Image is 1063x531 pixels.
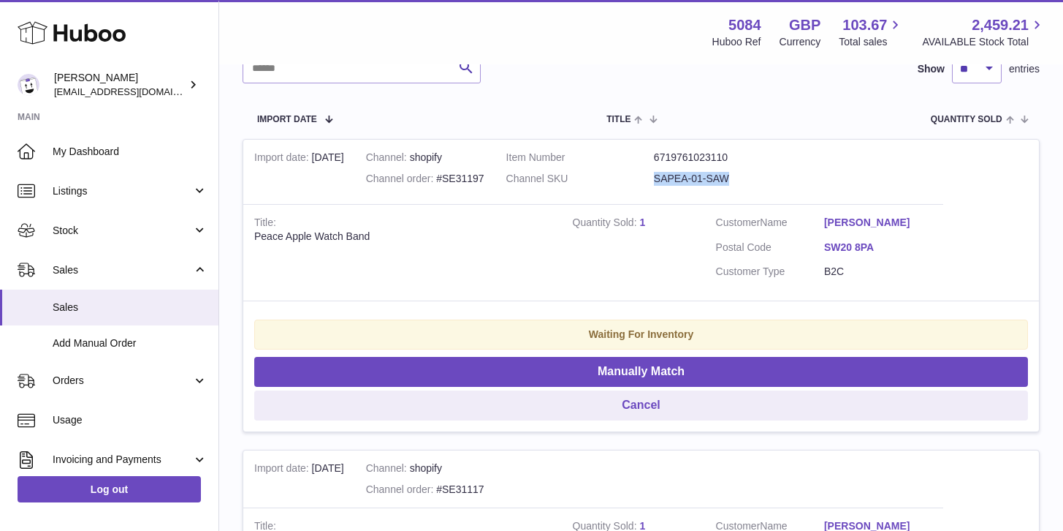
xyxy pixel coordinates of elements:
a: 2,459.21 AVAILABLE Stock Total [922,15,1045,49]
label: Show [918,62,945,76]
span: Customer [716,216,761,228]
td: [DATE] [243,140,355,204]
span: My Dashboard [53,145,207,159]
div: [PERSON_NAME] [54,71,186,99]
span: 103.67 [842,15,887,35]
strong: 5084 [728,15,761,35]
dt: Customer Type [716,265,824,279]
dd: 6719761023110 [654,151,801,165]
span: Listings [53,184,192,198]
span: Orders [53,374,192,388]
strong: Channel [366,462,410,478]
span: Stock [53,224,192,238]
strong: Title [254,216,276,232]
span: entries [1009,62,1040,76]
strong: Import date [254,462,312,478]
div: #SE31117 [366,483,484,497]
span: Title [606,115,630,124]
span: Sales [53,301,207,315]
a: SW20 8PA [824,241,932,255]
a: 1 [639,216,645,228]
strong: Channel order [366,173,437,188]
dt: Postal Code [716,241,824,258]
strong: GBP [789,15,820,35]
dd: B2C [824,265,932,279]
span: Usage [53,413,207,427]
a: [PERSON_NAME] [824,216,932,230]
strong: Import date [254,151,312,167]
dt: Name [716,216,824,233]
div: shopify [366,151,484,165]
strong: Channel [366,151,410,167]
img: konstantinosmouratidis@hotmail.com [18,74,39,96]
span: Total sales [839,35,904,49]
a: 103.67 Total sales [839,15,904,49]
span: Invoicing and Payments [53,453,192,467]
span: AVAILABLE Stock Total [922,35,1045,49]
strong: Waiting For Inventory [589,328,693,340]
span: Import date [257,115,317,124]
span: [EMAIL_ADDRESS][DOMAIN_NAME] [54,86,215,97]
div: Huboo Ref [712,35,761,49]
div: Currency [780,35,821,49]
div: #SE31197 [366,172,484,186]
span: Add Manual Order [53,336,207,350]
button: Cancel [254,391,1028,421]
a: Log out [18,476,201,502]
span: Quantity Sold [931,115,1002,124]
span: 2,459.21 [972,15,1029,35]
div: shopify [366,462,484,475]
dd: SAPEA-01-SAW [654,172,801,186]
strong: Quantity Sold [573,216,640,232]
span: Sales [53,263,192,277]
button: Manually Match [254,357,1028,387]
div: Peace Apple Watch Band [254,230,551,244]
strong: Channel order [366,483,437,499]
td: [DATE] [243,451,355,508]
dt: Item Number [506,151,654,165]
dt: Channel SKU [506,172,654,186]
